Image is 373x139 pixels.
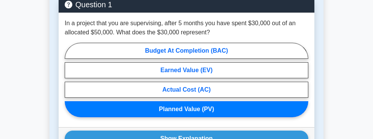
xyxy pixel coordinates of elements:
label: Earned Value (EV) [65,62,308,78]
label: Actual Cost (AC) [65,82,308,98]
label: Planned Value (PV) [65,101,308,117]
p: In a project that you are supervising, after 5 months you have spent $30,000 out of an allocated ... [65,19,308,37]
label: Budget At Completion (BAC) [65,43,308,59]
